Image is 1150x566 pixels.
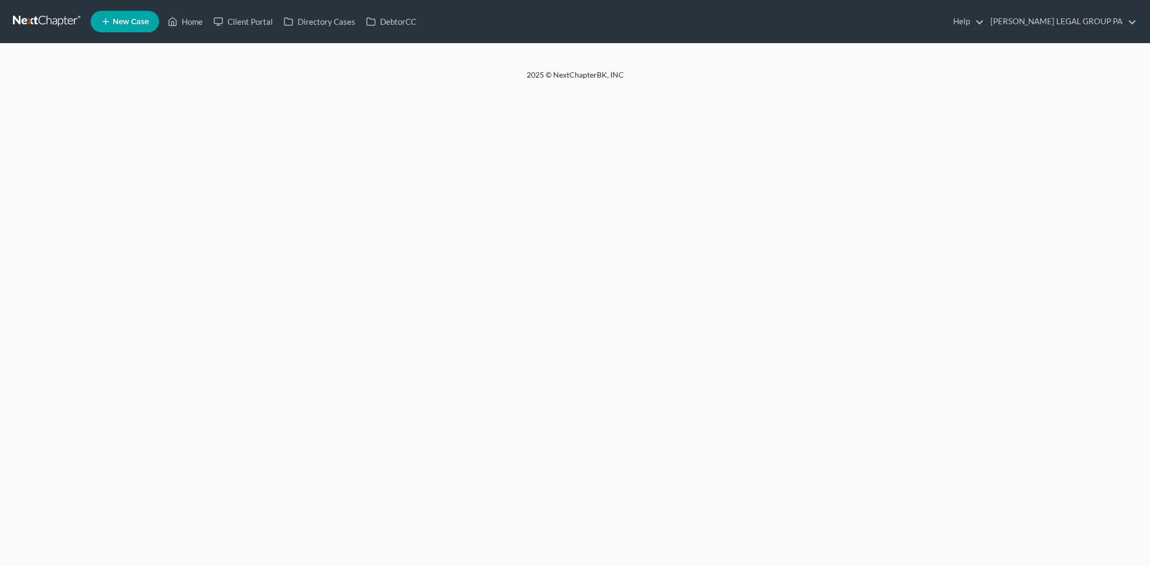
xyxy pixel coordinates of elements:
[91,11,159,32] new-legal-case-button: New Case
[948,12,984,31] a: Help
[361,12,422,31] a: DebtorCC
[208,12,278,31] a: Client Portal
[268,70,883,89] div: 2025 © NextChapterBK, INC
[278,12,361,31] a: Directory Cases
[162,12,208,31] a: Home
[985,12,1137,31] a: [PERSON_NAME] LEGAL GROUP PA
